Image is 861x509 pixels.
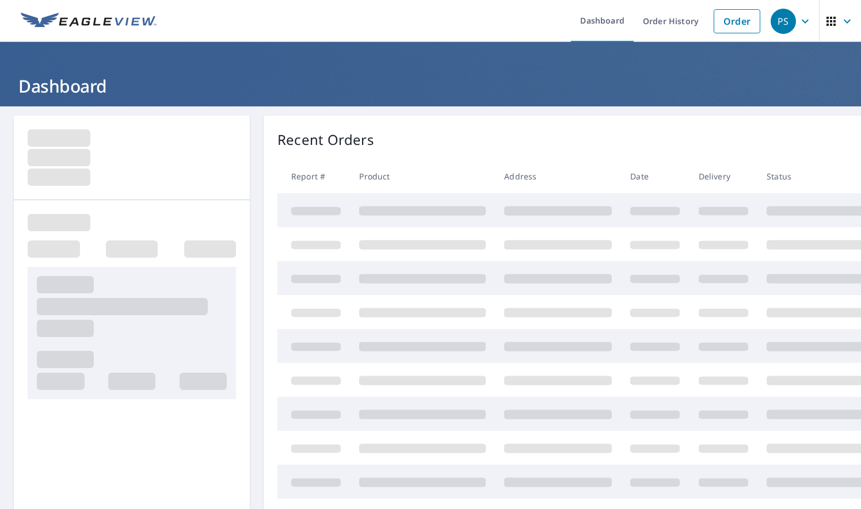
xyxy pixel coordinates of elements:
[689,159,757,193] th: Delivery
[21,13,157,30] img: EV Logo
[771,9,796,34] div: PS
[14,74,847,98] h1: Dashboard
[277,129,374,150] p: Recent Orders
[277,159,350,193] th: Report #
[350,159,495,193] th: Product
[621,159,689,193] th: Date
[714,9,760,33] a: Order
[495,159,621,193] th: Address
